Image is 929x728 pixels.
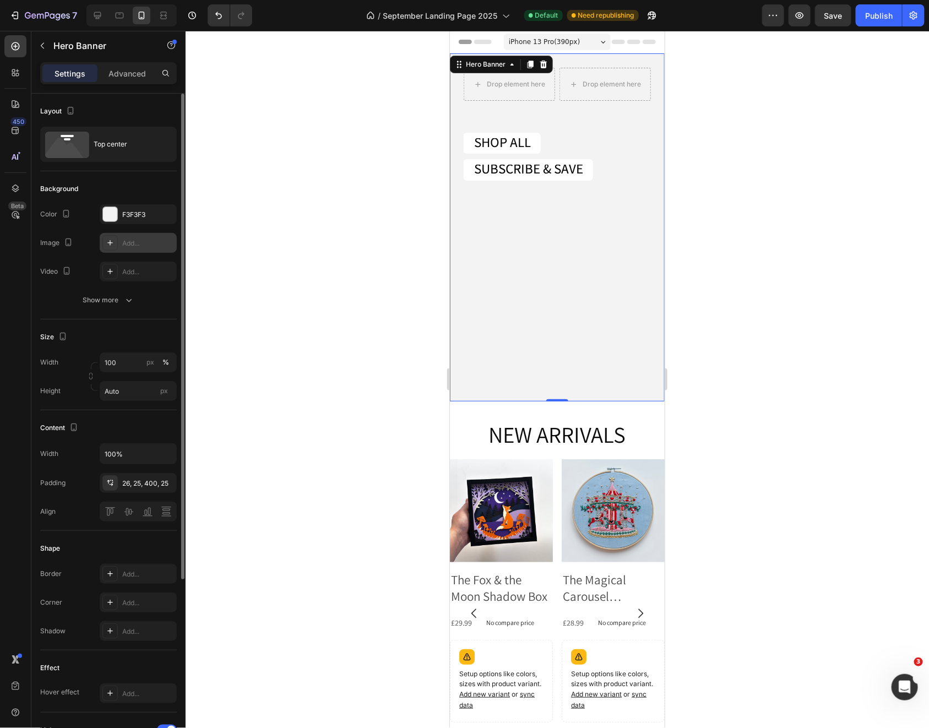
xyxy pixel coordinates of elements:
[40,104,77,119] div: Layout
[146,357,154,367] div: px
[40,626,66,636] div: Shadow
[378,10,381,21] span: /
[94,132,161,157] div: Top center
[450,31,665,728] iframe: Design area
[53,39,147,52] p: Hero Banner
[865,10,893,21] div: Publish
[10,117,26,126] div: 450
[856,4,902,26] button: Publish
[40,449,58,459] div: Width
[40,264,73,279] div: Video
[160,387,168,395] span: px
[40,207,73,222] div: Color
[55,68,85,79] p: Settings
[100,444,176,464] input: Auto
[122,569,174,579] div: Add...
[40,663,59,673] div: Effect
[40,569,62,579] div: Border
[4,4,82,26] button: 7
[40,544,60,553] div: Shape
[40,421,80,436] div: Content
[144,356,157,369] button: %
[40,597,62,607] div: Corner
[122,479,174,488] div: 26, 25, 400, 25
[892,674,918,700] iframe: Intercom live chat
[40,236,75,251] div: Image
[824,11,843,20] span: Save
[159,356,172,369] button: px
[40,687,79,697] div: Hover effect
[40,386,61,396] label: Height
[122,238,174,248] div: Add...
[72,9,77,22] p: 7
[208,4,252,26] div: Undo/Redo
[8,202,26,210] div: Beta
[578,10,634,20] span: Need republishing
[40,184,78,194] div: Background
[83,295,134,306] div: Show more
[383,10,498,21] span: September Landing Page 2025
[40,507,56,517] div: Align
[122,210,174,220] div: F3F3F3
[100,352,177,372] input: px%
[535,10,558,20] span: Default
[40,357,58,367] label: Width
[122,267,174,277] div: Add...
[100,381,177,401] input: px
[108,68,146,79] p: Advanced
[40,478,66,488] div: Padding
[162,357,169,367] div: %
[815,4,851,26] button: Save
[40,330,69,345] div: Size
[122,627,174,637] div: Add...
[914,658,923,666] span: 3
[122,598,174,608] div: Add...
[40,290,177,310] button: Show more
[122,689,174,699] div: Add...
